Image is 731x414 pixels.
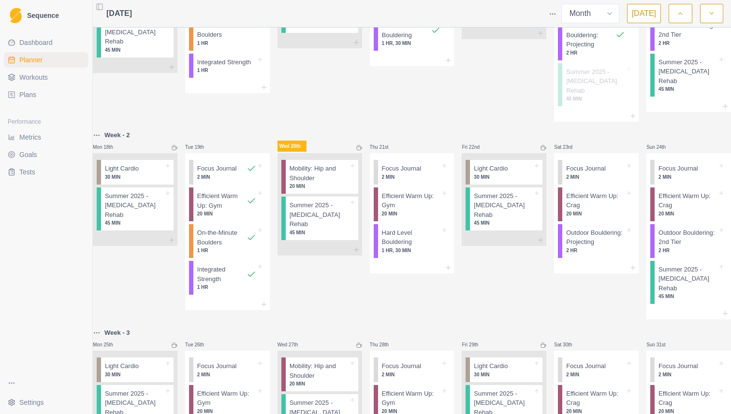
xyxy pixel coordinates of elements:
p: Efficient Warm Up: Crag [566,389,625,408]
p: Mon 25th [93,341,122,348]
div: Focus Journal2 MIN [374,160,451,185]
span: Goals [19,150,37,159]
p: Efficient Warm Up: Crag [566,191,625,210]
p: Outdoor Bouldering: Projecting [566,21,615,49]
p: Sun 24th [646,143,675,151]
p: Light Cardio [474,361,508,371]
div: Hard Level Bouldering1 HR, 30 MIN [374,224,451,258]
div: Outdoor Bouldering: 2nd Tier2 HR [650,224,727,258]
p: 45 MIN [105,46,164,54]
div: Summer 2025 - [MEDICAL_DATA] Rehab45 MIN [558,63,635,107]
p: 2 HR [566,247,625,254]
div: Focus Journal2 MIN [189,160,266,185]
p: Focus Journal [658,164,698,173]
p: 1 HR [197,247,256,254]
button: Settings [4,395,88,410]
div: Light Cardio30 MIN [466,357,542,382]
p: Efficient Warm Up: Crag [658,389,717,408]
div: Focus Journal2 MIN [650,357,727,382]
p: Sat 23rd [554,143,583,151]
p: Mobility: Hip and Shoulder [290,164,349,183]
p: 1 HR [197,284,256,291]
span: Workouts [19,72,48,82]
p: Thu 28th [370,341,399,348]
p: Mon 18th [93,143,122,151]
div: Mobility: Hip and Shoulder20 MIN [281,357,358,391]
span: Sequence [27,12,59,19]
p: Outdoor Bouldering: 2nd Tier [658,228,717,247]
p: Fri 22nd [462,143,491,151]
p: 30 MIN [474,173,533,181]
span: Planner [19,55,43,65]
div: Summer 2025 - [MEDICAL_DATA] Rehab45 MIN [466,187,542,231]
p: 45 MIN [474,219,533,227]
p: Tue 26th [185,341,214,348]
p: 45 MIN [290,229,349,236]
p: Light Cardio [105,361,139,371]
div: Efficient Warm Up: Gym20 MIN [189,187,266,221]
div: Mobility: Hip and Shoulder20 MIN [281,160,358,194]
p: Focus Journal [197,361,237,371]
div: Summer 2025 - [MEDICAL_DATA] Rehab45 MIN [281,197,358,240]
p: Tue 19th [185,143,214,151]
p: 2 HR [658,247,717,254]
p: On-the-Minute Boulders [197,21,256,40]
p: Focus Journal [566,164,606,173]
p: 2 MIN [382,173,441,181]
p: Focus Journal [197,164,237,173]
div: Integrated Strength1 HR [189,261,266,295]
p: Outdoor Bouldering: 2nd Tier [658,21,717,40]
p: Mobility: Hip and Shoulder [290,361,349,380]
p: Integrated Strength [197,265,247,284]
p: Summer 2025 - [MEDICAL_DATA] Rehab [658,57,717,86]
p: Wed 20th [278,141,307,152]
a: Tests [4,164,88,180]
p: Efficient Warm Up: Crag [658,191,717,210]
p: 45 MIN [105,219,164,227]
p: Thu 21st [370,143,399,151]
div: Outdoor Bouldering: 2nd Tier2 HR [650,17,727,51]
p: 2 HR [658,40,717,47]
div: Summer 2025 - [MEDICAL_DATA] Rehab45 MIN [97,14,174,57]
button: [DATE] [627,4,661,23]
div: Efficient Warm Up: Crag20 MIN [558,187,635,221]
p: Focus Journal [658,361,698,371]
div: Outdoor Bouldering: Projecting2 HR [558,224,635,258]
div: Focus Journal2 MIN [374,357,451,382]
div: Outdoor Bouldering: Projecting2 HR [558,17,635,60]
span: Tests [19,167,35,177]
p: Efficient Warm Up: Gym [382,389,441,408]
p: 1 HR [197,67,256,74]
p: Light Cardio [474,164,508,173]
p: 2 MIN [658,173,717,181]
p: 20 MIN [197,210,256,217]
p: On-the-Minute Boulders [197,228,247,247]
p: 30 MIN [105,371,164,378]
div: Hard Level Bouldering1 HR, 30 MIN [374,17,451,51]
p: 1 HR [197,40,256,47]
p: 30 MIN [105,173,164,181]
p: Sat 30th [554,341,583,348]
p: 45 MIN [566,95,625,102]
p: 2 MIN [382,371,441,378]
p: 20 MIN [382,210,441,217]
a: Dashboard [4,35,88,50]
p: 20 MIN [658,210,717,217]
div: Integrated Strength1 HR [189,54,266,78]
span: Dashboard [19,38,53,47]
div: Focus Journal2 MIN [650,160,727,185]
div: Focus Journal2 MIN [189,357,266,382]
p: 20 MIN [566,210,625,217]
p: 20 MIN [290,380,349,387]
div: Performance [4,114,88,129]
p: Focus Journal [382,361,422,371]
span: Metrics [19,132,41,142]
p: 1 HR, 30 MIN [382,40,441,47]
div: Summer 2025 - [MEDICAL_DATA] Rehab45 MIN [650,54,727,97]
div: Focus Journal2 MIN [558,160,635,185]
p: Week - 3 [104,328,130,338]
div: Summer 2025 - [MEDICAL_DATA] Rehab45 MIN [97,187,174,231]
p: 2 MIN [566,371,625,378]
div: Focus Journal2 MIN [558,357,635,382]
div: Efficient Warm Up: Gym20 MIN [374,187,451,221]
